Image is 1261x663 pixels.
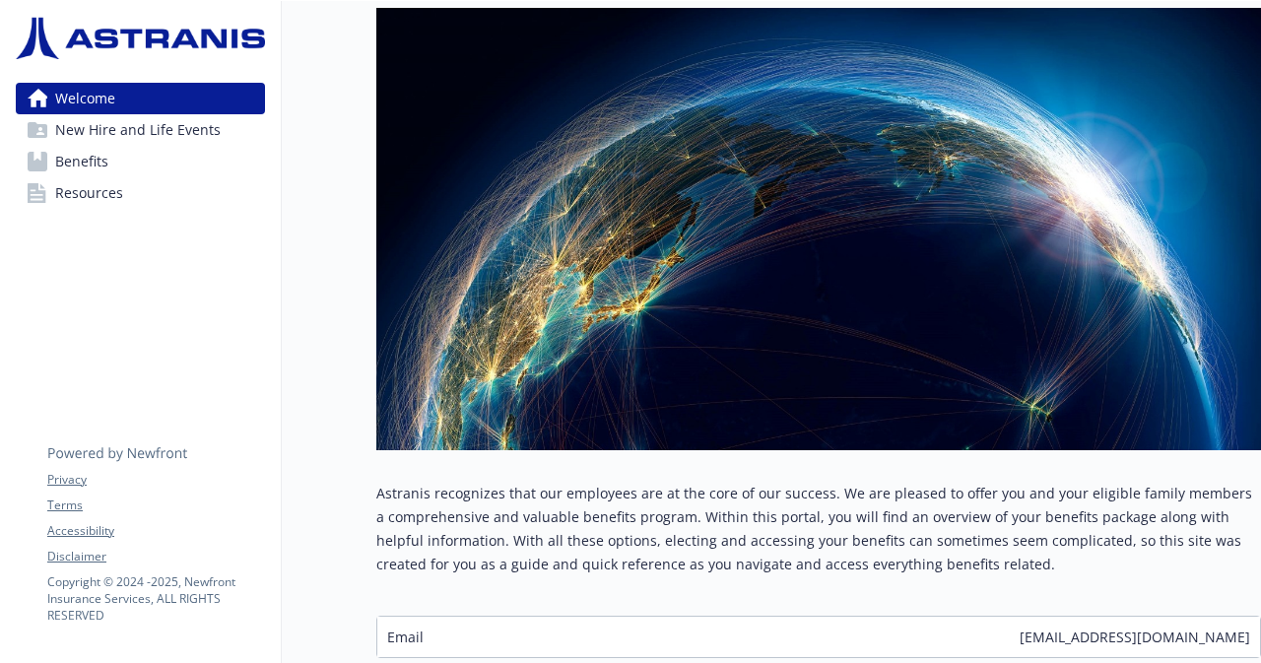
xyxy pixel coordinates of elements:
a: Resources [16,177,265,209]
img: overview page banner [376,8,1261,450]
span: [EMAIL_ADDRESS][DOMAIN_NAME] [1020,627,1250,647]
p: Astranis recognizes that our employees are at the core of our success. We are pleased to offer yo... [376,482,1261,576]
a: Disclaimer [47,548,264,565]
a: New Hire and Life Events [16,114,265,146]
a: Terms [47,497,264,514]
span: Email [387,627,424,647]
a: Welcome [16,83,265,114]
span: Resources [55,177,123,209]
span: Benefits [55,146,108,177]
a: Accessibility [47,522,264,540]
span: New Hire and Life Events [55,114,221,146]
a: Privacy [47,471,264,489]
p: Copyright © 2024 - 2025 , Newfront Insurance Services, ALL RIGHTS RESERVED [47,573,264,624]
span: Welcome [55,83,115,114]
a: Benefits [16,146,265,177]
